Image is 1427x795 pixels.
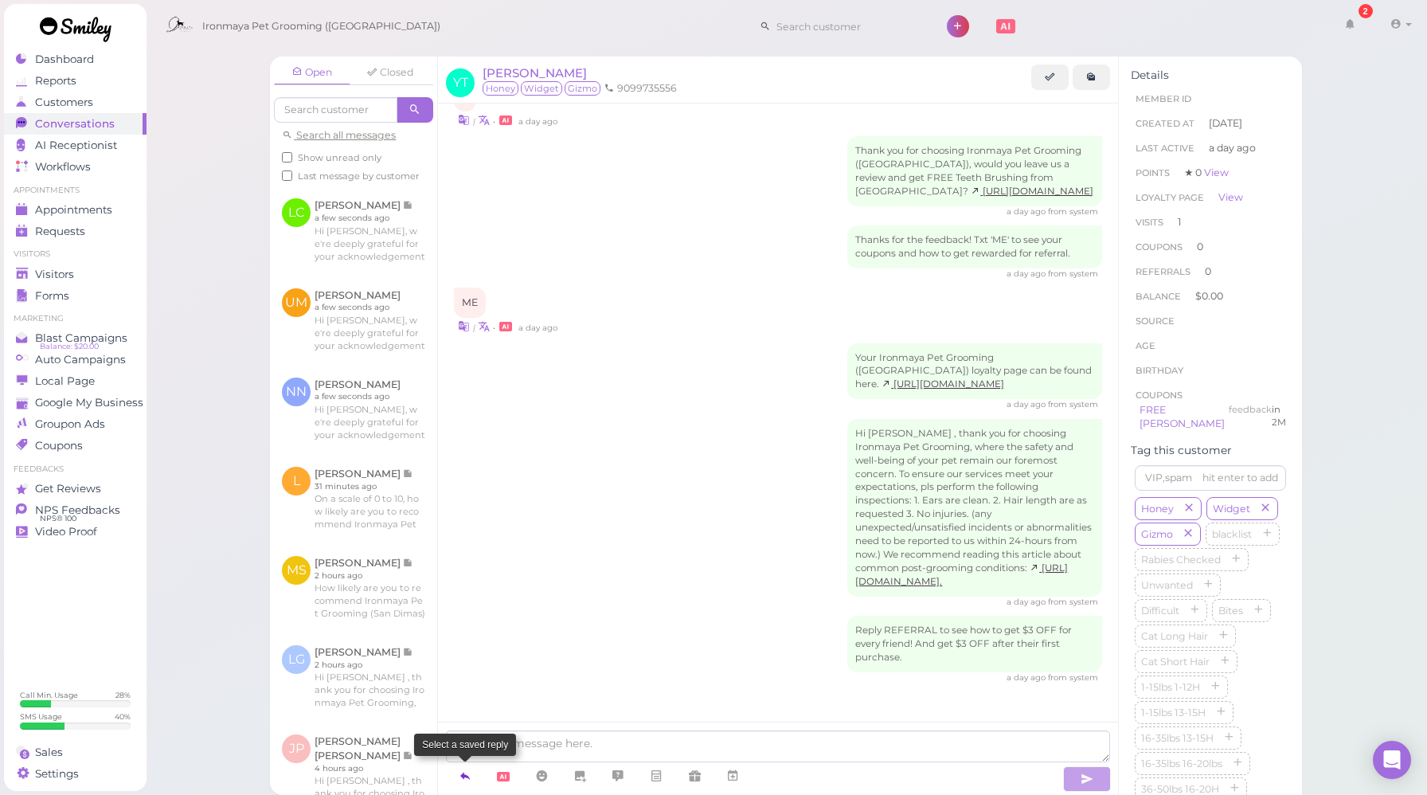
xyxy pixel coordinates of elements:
[1136,217,1163,228] span: Visits
[1272,403,1286,432] div: Expires at2025-11-28 11:59pm
[35,225,85,238] span: Requests
[4,742,147,763] a: Sales
[4,49,147,70] a: Dashboard
[4,264,147,285] a: Visitors
[454,318,1102,335] div: •
[4,135,147,156] a: AI Receptionist
[4,499,147,521] a: NPS Feedbacks NPS® 100
[1138,503,1177,515] span: Honey
[298,170,420,182] span: Last message by customer
[473,323,475,333] i: |
[483,81,518,96] span: Honey
[518,323,557,333] span: 09/29/2025 05:27pm
[4,185,147,196] li: Appointments
[35,439,83,452] span: Coupons
[4,521,147,542] a: Video Proof
[771,14,925,39] input: Search customer
[4,349,147,370] a: Auto Campaigns
[1131,69,1290,82] div: Details
[4,435,147,456] a: Coupons
[1136,291,1183,302] span: Balance
[1007,206,1048,217] span: 09/29/2025 05:06pm
[882,378,1004,390] a: [URL][DOMAIN_NAME]
[20,690,78,700] div: Call Min. Usage
[1007,268,1048,279] span: 09/29/2025 05:12pm
[4,392,147,413] a: Google My Business
[1136,192,1204,203] span: Loyalty page
[1138,528,1176,540] span: Gizmo
[1184,166,1229,178] span: ★ 0
[1359,4,1373,18] div: 2
[202,4,440,49] span: Ironmaya Pet Grooming ([GEOGRAPHIC_DATA])
[1138,758,1226,770] span: 16-35lbs 16-20lbs
[298,152,381,163] span: Show unread only
[115,711,131,722] div: 40 %
[4,249,147,260] li: Visitors
[282,170,292,181] input: Last message by customer
[483,65,587,80] a: [PERSON_NAME]
[1373,741,1411,779] div: Open Intercom Messenger
[1140,404,1225,430] a: FREE [PERSON_NAME]
[1007,399,1048,409] span: 09/29/2025 05:27pm
[847,616,1102,672] div: Reply REFERRAL to see how to get $3 OFF for every friend! And get $3 OFF after their first purchase.
[35,53,94,66] span: Dashboard
[1136,118,1194,129] span: Created At
[847,225,1102,268] div: Thanks for the feedback! Txt 'ME' to see your coupons and how to get rewarded for referral.
[1136,315,1175,327] span: Source
[1136,365,1183,376] span: Birthday
[1136,340,1155,351] span: age
[1131,234,1290,260] li: 0
[1204,166,1229,178] a: View
[473,116,475,127] i: |
[4,199,147,221] a: Appointments
[4,327,147,349] a: Blast Campaigns Balance: $20.00
[1007,597,1048,607] span: 09/29/2025 05:59pm
[4,478,147,499] a: Get Reviews
[35,353,126,366] span: Auto Campaigns
[40,340,99,353] span: Balance: $20.00
[4,92,147,113] a: Customers
[971,186,1093,197] a: [URL][DOMAIN_NAME]
[1131,259,1290,284] li: 0
[1195,290,1223,302] span: $0.00
[35,374,95,388] span: Local Page
[1209,116,1242,131] span: [DATE]
[521,81,562,96] span: Widget
[274,61,350,85] a: Open
[565,81,600,96] span: Gizmo
[40,512,76,525] span: NPS® 100
[1138,656,1213,668] span: Cat Short Hair
[454,112,1102,128] div: •
[35,525,97,538] span: Video Proof
[35,139,117,152] span: AI Receptionist
[518,116,557,127] span: 09/29/2025 05:06pm
[274,97,397,123] input: Search customer
[847,419,1102,597] div: Hi [PERSON_NAME] , thank you for choosing Ironmaya Pet Grooming, where the safety and well-being ...
[1135,465,1286,491] input: VIP,spam
[4,70,147,92] a: Reports
[1136,143,1194,154] span: Last Active
[1048,268,1098,279] span: from system
[4,313,147,324] li: Marketing
[35,96,93,109] span: Customers
[1138,783,1222,795] span: 36-50lbs 16-20H
[35,482,101,495] span: Get Reviews
[446,69,475,97] span: YT
[1048,206,1098,217] span: from system
[1138,732,1217,744] span: 16-35lbs 13-15H
[1209,141,1256,155] span: a day ago
[1048,597,1098,607] span: from system
[35,289,69,303] span: Forms
[4,285,147,307] a: Forms
[1136,390,1183,401] span: Coupons
[1138,681,1203,693] span: 1-15lbs 1-12H
[4,370,147,392] a: Local Page
[4,113,147,135] a: Conversations
[115,690,131,700] div: 28 %
[1048,399,1098,409] span: from system
[1210,503,1253,515] span: Widget
[600,81,681,96] li: 9099735556
[1136,241,1183,253] span: Coupons
[1215,605,1246,617] span: Bites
